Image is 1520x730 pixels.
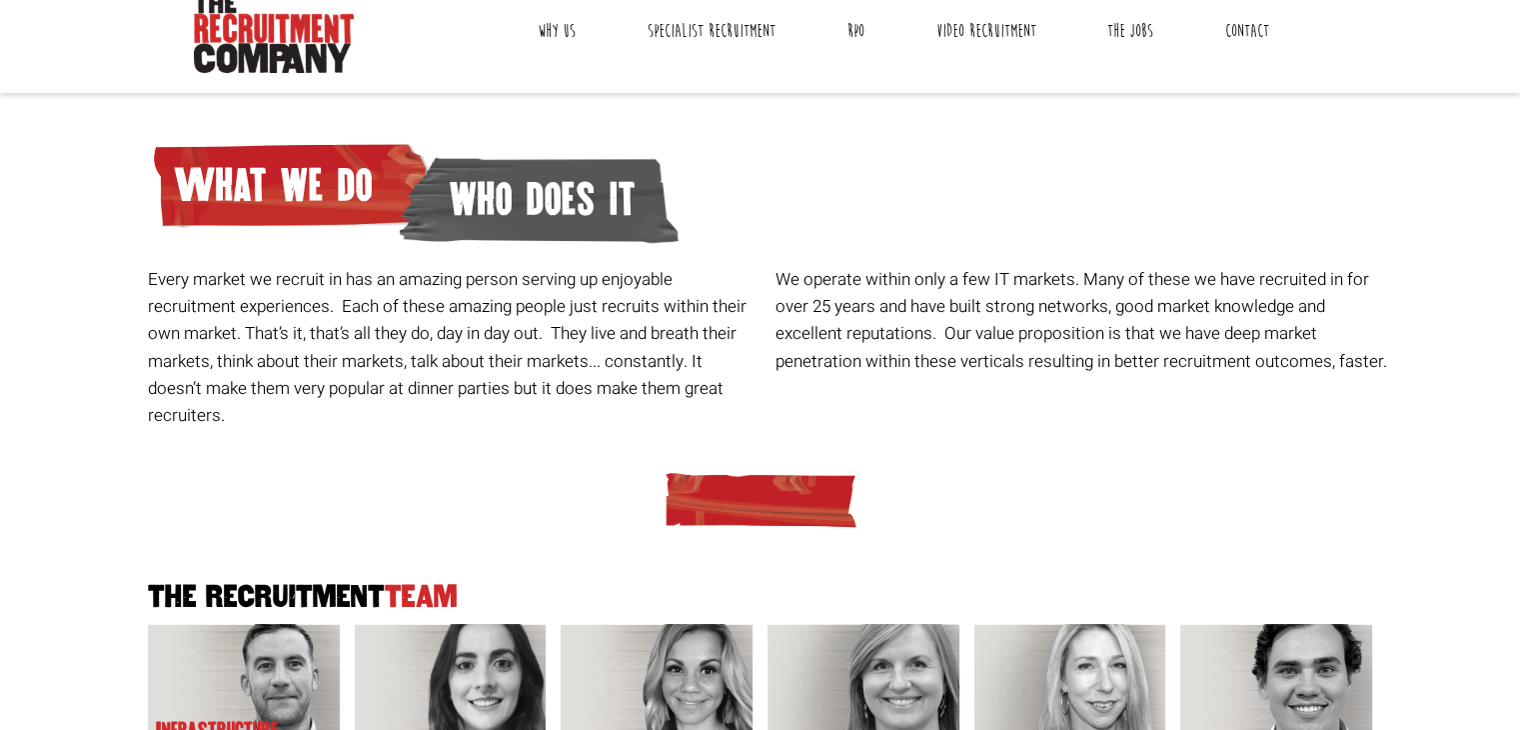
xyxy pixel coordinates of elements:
[832,6,879,56] a: RPO
[775,266,1388,375] p: We operate within only a few IT markets. Many of these we have recruited in for over 25 years and...
[523,6,591,56] a: Why Us
[920,6,1050,56] a: Video Recruitment
[1383,349,1387,374] span: .
[148,266,760,429] p: Every market we recruit in has an amazing person serving up enjoyable recruitment experiences. Ea...
[1092,6,1168,56] a: The Jobs
[385,580,458,613] span: Team
[633,6,790,56] a: Specialist Recruitment
[141,582,1380,613] h2: The Recruitment
[1210,6,1284,56] a: Contact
